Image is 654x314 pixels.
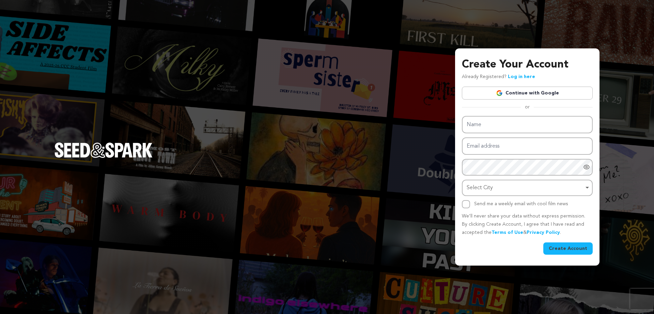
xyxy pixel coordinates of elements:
[496,90,503,96] img: Google logo
[54,143,153,171] a: Seed&Spark Homepage
[492,230,523,235] a: Terms of Use
[508,74,535,79] a: Log in here
[583,164,590,170] a: Show password as plain text. Warning: this will display your password on the screen.
[474,201,568,206] label: Send me a weekly email with cool film news
[54,143,153,158] img: Seed&Spark Logo
[462,57,593,73] h3: Create Your Account
[543,242,593,255] button: Create Account
[462,73,535,81] p: Already Registered?
[462,87,593,100] a: Continue with Google
[462,137,593,155] input: Email address
[527,230,560,235] a: Privacy Policy
[462,116,593,133] input: Name
[467,183,584,193] div: Select City
[462,212,593,237] p: We’ll never share your data without express permission. By clicking Create Account, I agree that ...
[521,104,534,110] span: or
